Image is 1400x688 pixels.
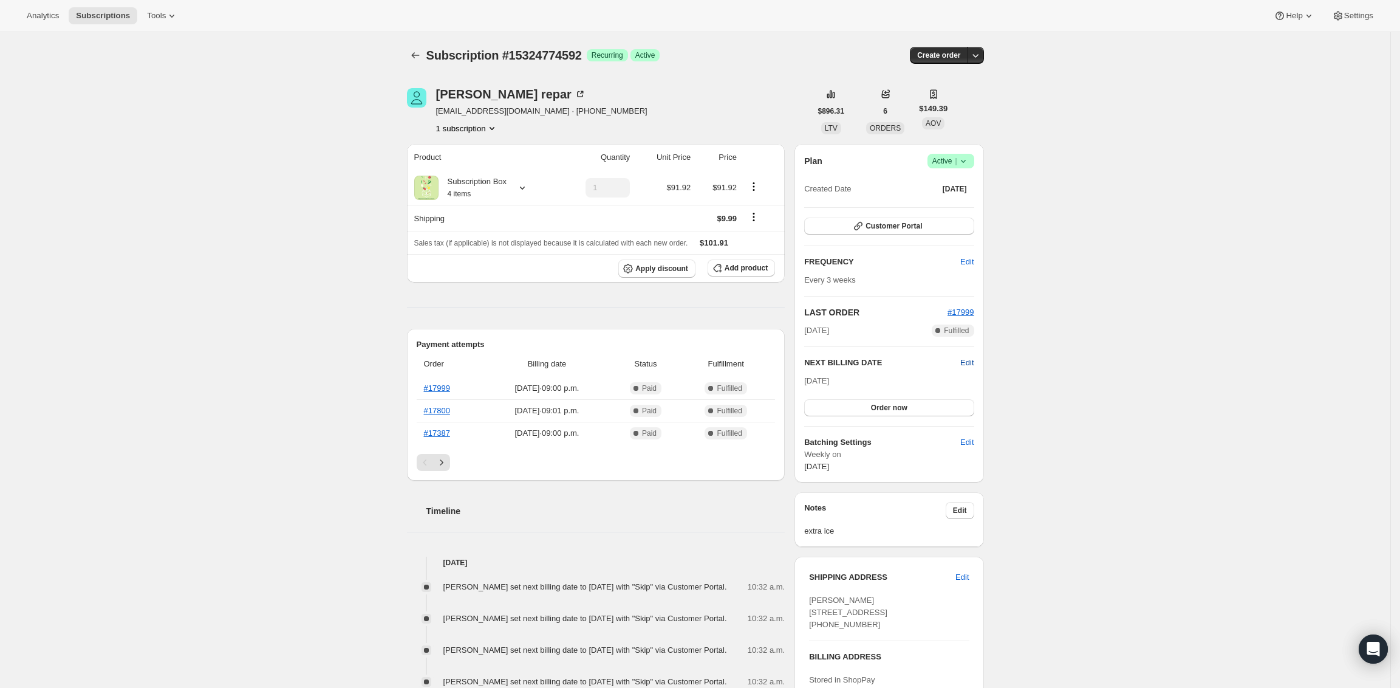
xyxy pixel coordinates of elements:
[417,454,776,471] nav: Pagination
[417,351,483,377] th: Order
[592,50,623,60] span: Recurring
[804,436,960,449] h6: Batching Settings
[407,144,558,171] th: Product
[407,205,558,232] th: Shipping
[436,105,647,117] span: [EMAIL_ADDRESS][DOMAIN_NAME] · [PHONE_NUMBER]
[424,384,450,393] a: #17999
[448,190,471,198] small: 4 items
[809,596,887,629] span: [PERSON_NAME] [STREET_ADDRESS] [PHONE_NUMBER]
[684,358,768,370] span: Fulfillment
[487,405,607,417] span: [DATE] · 09:01 p.m.
[708,260,775,277] button: Add product
[818,106,844,116] span: $896.31
[558,144,633,171] th: Quantity
[436,88,586,100] div: [PERSON_NAME] repar
[667,183,691,192] span: $91.92
[946,502,974,519] button: Edit
[944,326,969,335] span: Fulfilled
[748,581,785,593] span: 10:32 a.m.
[717,406,742,416] span: Fulfilled
[424,428,450,438] a: #17387
[140,7,185,24] button: Tools
[642,406,657,416] span: Paid
[871,403,907,413] span: Order now
[953,252,981,272] button: Edit
[725,263,768,273] span: Add product
[76,11,130,21] span: Subscriptions
[804,275,856,284] span: Every 3 weeks
[744,210,763,224] button: Shipping actions
[717,428,742,438] span: Fulfilled
[955,571,969,583] span: Edit
[1359,635,1388,664] div: Open Intercom Messenger
[635,50,655,60] span: Active
[712,183,737,192] span: $91.92
[811,103,852,120] button: $896.31
[825,124,838,132] span: LTV
[407,557,785,569] h4: [DATE]
[917,50,960,60] span: Create order
[804,502,946,519] h3: Notes
[424,406,450,415] a: #17800
[426,49,582,62] span: Subscription #15324774592
[1286,11,1302,21] span: Help
[809,571,955,583] h3: SHIPPING ADDRESS
[426,505,785,517] h2: Timeline
[717,214,737,223] span: $9.99
[414,176,439,200] img: product img
[804,306,948,318] h2: LAST ORDER
[948,306,974,318] button: #17999
[960,357,974,369] button: Edit
[487,427,607,439] span: [DATE] · 09:00 p.m.
[809,651,969,663] h3: BILLING ADDRESS
[433,454,450,471] button: Next
[635,264,688,273] span: Apply discount
[804,218,974,235] button: Customer Portal
[804,525,974,537] span: extra ice
[417,339,776,351] h2: Payment attempts
[407,88,426,108] span: paul repar
[926,119,941,128] span: AOV
[436,122,498,134] button: Product actions
[439,176,507,200] div: Subscription Box
[407,47,424,64] button: Subscriptions
[910,47,968,64] button: Create order
[932,155,969,167] span: Active
[870,124,901,132] span: ORDERS
[744,180,763,193] button: Product actions
[804,325,829,337] span: [DATE]
[943,184,967,194] span: [DATE]
[487,358,607,370] span: Billing date
[935,181,974,198] button: [DATE]
[748,644,785,656] span: 10:32 a.m.
[642,384,657,393] span: Paid
[804,357,960,369] h2: NEXT BILLING DATE
[876,103,895,120] button: 6
[1325,7,1381,24] button: Settings
[694,144,740,171] th: Price
[700,238,728,247] span: $101.91
[487,382,607,394] span: [DATE] · 09:00 p.m.
[443,645,727,655] span: [PERSON_NAME] set next billing date to [DATE] with "Skip" via Customer Portal.
[804,183,851,195] span: Created Date
[804,155,822,167] h2: Plan
[804,399,974,416] button: Order now
[960,256,974,268] span: Edit
[27,11,59,21] span: Analytics
[748,676,785,688] span: 10:32 a.m.
[69,7,137,24] button: Subscriptions
[748,613,785,625] span: 10:32 a.m.
[618,260,695,278] button: Apply discount
[953,506,967,515] span: Edit
[804,256,960,268] h2: FREQUENCY
[948,308,974,317] a: #17999
[414,239,688,247] span: Sales tax (if applicable) is not displayed because it is calculated with each new order.
[960,436,974,449] span: Edit
[883,106,887,116] span: 6
[948,568,976,587] button: Edit
[804,449,974,461] span: Weekly on
[147,11,166,21] span: Tools
[953,433,981,452] button: Edit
